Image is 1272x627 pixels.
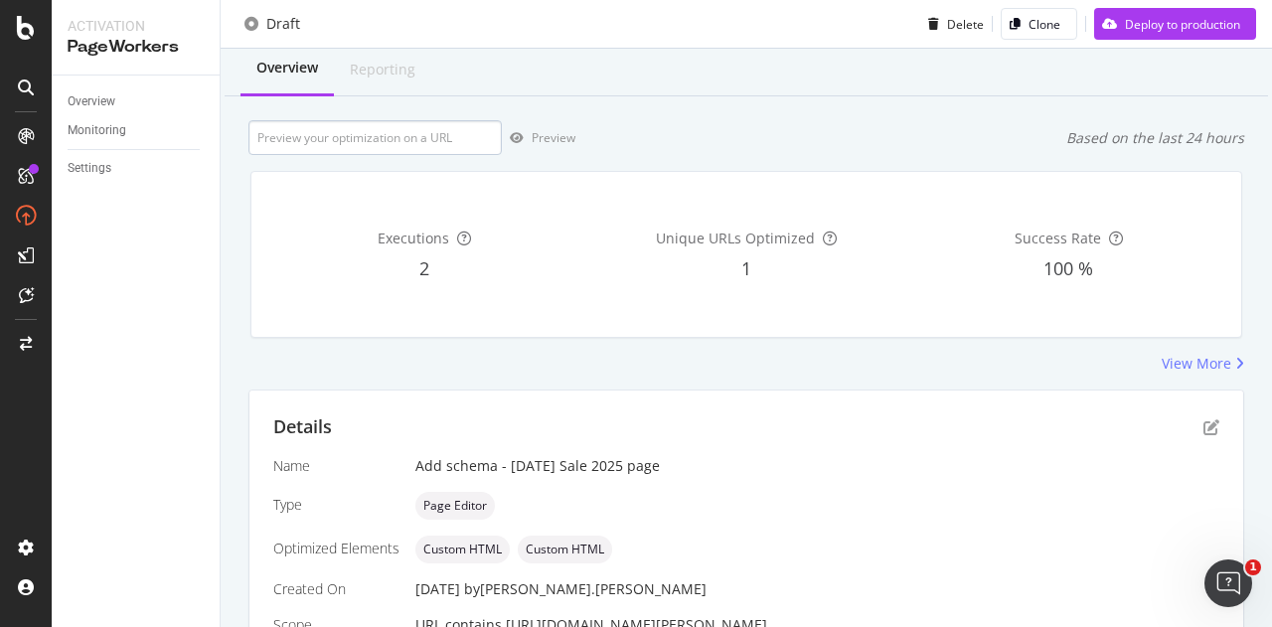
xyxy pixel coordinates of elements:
div: Deploy to production [1125,15,1240,32]
input: Preview your optimization on a URL [248,120,502,155]
a: Monitoring [68,120,206,141]
span: Page Editor [423,500,487,512]
button: Clone [1001,8,1077,40]
span: Executions [378,229,449,247]
div: Preview [532,129,575,146]
div: Reporting [350,60,415,79]
div: Name [273,456,399,476]
div: Type [273,495,399,515]
div: [DATE] [415,579,1219,599]
div: Created On [273,579,399,599]
div: Monitoring [68,120,126,141]
button: Preview [502,122,575,154]
div: View More [1162,354,1231,374]
div: Settings [68,158,111,179]
div: Activation [68,16,204,36]
iframe: Intercom live chat [1204,559,1252,607]
button: Delete [920,8,984,40]
a: Settings [68,158,206,179]
div: neutral label [518,536,612,563]
div: Overview [68,91,115,112]
div: Clone [1029,15,1060,32]
span: 2 [419,256,429,280]
button: Deploy to production [1094,8,1256,40]
div: Add schema - [DATE] Sale 2025 page [415,456,1219,476]
div: Based on the last 24 hours [1066,128,1244,148]
span: 100 % [1043,256,1093,280]
div: PageWorkers [68,36,204,59]
span: 1 [1245,559,1261,575]
div: Overview [256,58,318,78]
span: Unique URLs Optimized [656,229,815,247]
div: by [PERSON_NAME].[PERSON_NAME] [464,579,707,599]
div: Optimized Elements [273,539,399,558]
span: Success Rate [1015,229,1101,247]
div: Details [273,414,332,440]
div: Delete [947,15,984,32]
div: neutral label [415,536,510,563]
span: Custom HTML [526,544,604,555]
a: View More [1162,354,1244,374]
span: Custom HTML [423,544,502,555]
div: Draft [266,14,300,34]
div: neutral label [415,492,495,520]
span: 1 [741,256,751,280]
a: Overview [68,91,206,112]
div: pen-to-square [1203,419,1219,435]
